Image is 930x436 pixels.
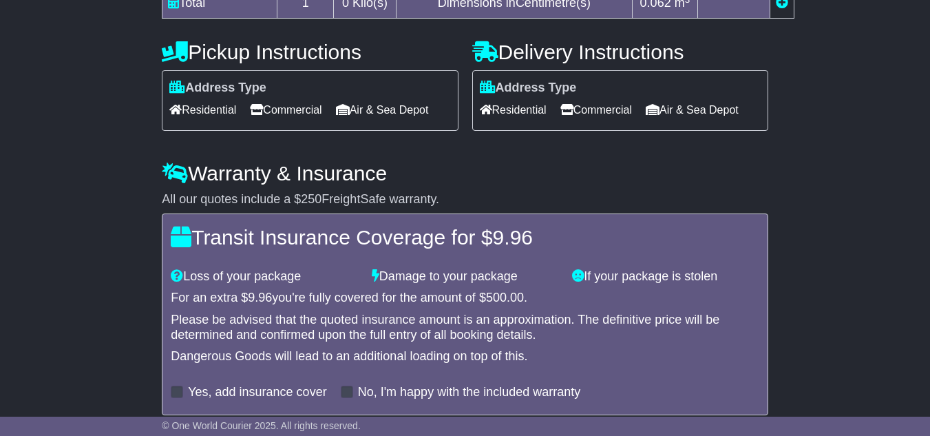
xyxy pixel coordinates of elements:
div: Damage to your package [365,269,566,284]
label: Yes, add insurance cover [188,385,326,400]
span: 9.96 [248,291,272,304]
span: © One World Courier 2025. All rights reserved. [162,420,361,431]
div: Please be advised that the quoted insurance amount is an approximation. The definitive price will... [171,313,759,342]
span: Commercial [560,99,632,121]
h4: Delivery Instructions [472,41,768,63]
div: Dangerous Goods will lead to an additional loading on top of this. [171,349,759,364]
span: 500.00 [486,291,524,304]
span: Residential [169,99,236,121]
h4: Warranty & Insurance [162,162,768,185]
label: Address Type [169,81,266,96]
span: Residential [480,99,547,121]
span: 9.96 [493,226,533,249]
span: 250 [301,192,321,206]
h4: Transit Insurance Coverage for $ [171,226,759,249]
label: No, I'm happy with the included warranty [358,385,581,400]
div: For an extra $ you're fully covered for the amount of $ . [171,291,759,306]
div: Loss of your package [164,269,365,284]
span: Air & Sea Depot [646,99,739,121]
span: Commercial [250,99,321,121]
h4: Pickup Instructions [162,41,458,63]
div: If your package is stolen [565,269,766,284]
label: Address Type [480,81,577,96]
div: All our quotes include a $ FreightSafe warranty. [162,192,768,207]
span: Air & Sea Depot [336,99,429,121]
